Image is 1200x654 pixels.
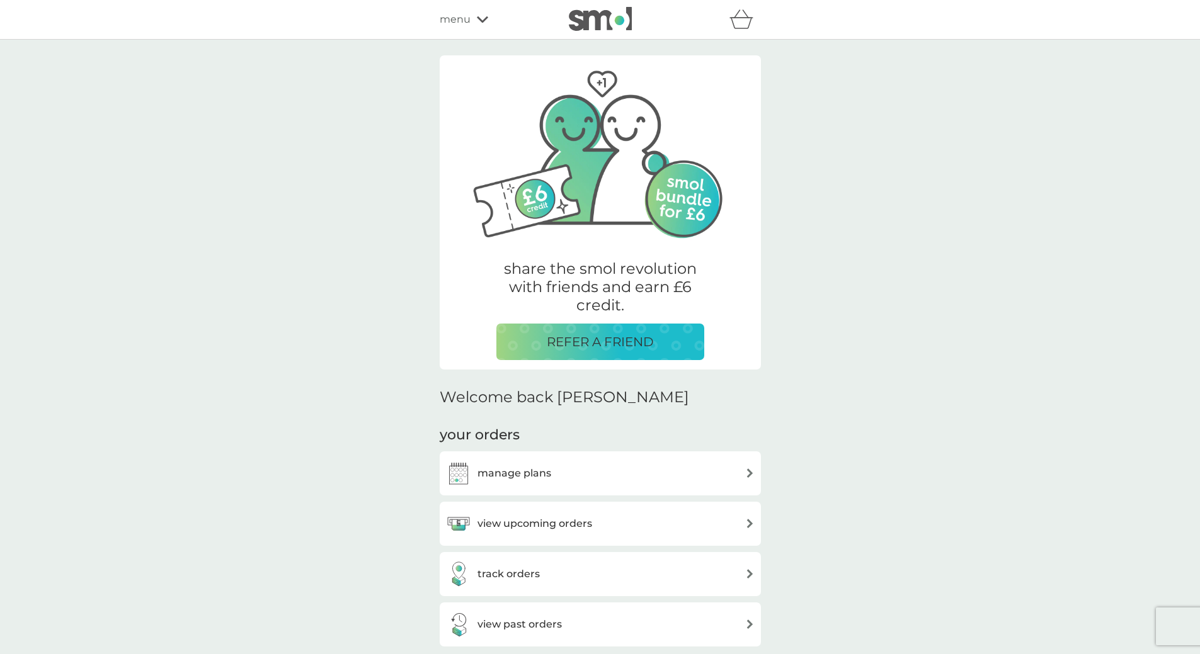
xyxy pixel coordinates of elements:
[477,616,562,633] h3: view past orders
[745,468,755,478] img: arrow right
[459,55,742,244] img: Two friends, one with their arm around the other.
[477,566,540,582] h3: track orders
[440,11,471,28] span: menu
[440,388,689,407] h2: Welcome back [PERSON_NAME]
[477,516,592,532] h3: view upcoming orders
[569,7,632,31] img: smol
[496,324,704,360] button: REFER A FRIEND
[496,260,704,314] p: share the smol revolution with friends and earn £6 credit.
[547,332,654,352] p: REFER A FRIEND
[477,465,551,482] h3: manage plans
[745,569,755,578] img: arrow right
[440,57,761,369] a: Two friends, one with their arm around the other.share the smol revolution with friends and earn ...
[745,619,755,629] img: arrow right
[745,519,755,528] img: arrow right
[440,426,520,445] h3: your orders
[729,7,761,32] div: basket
